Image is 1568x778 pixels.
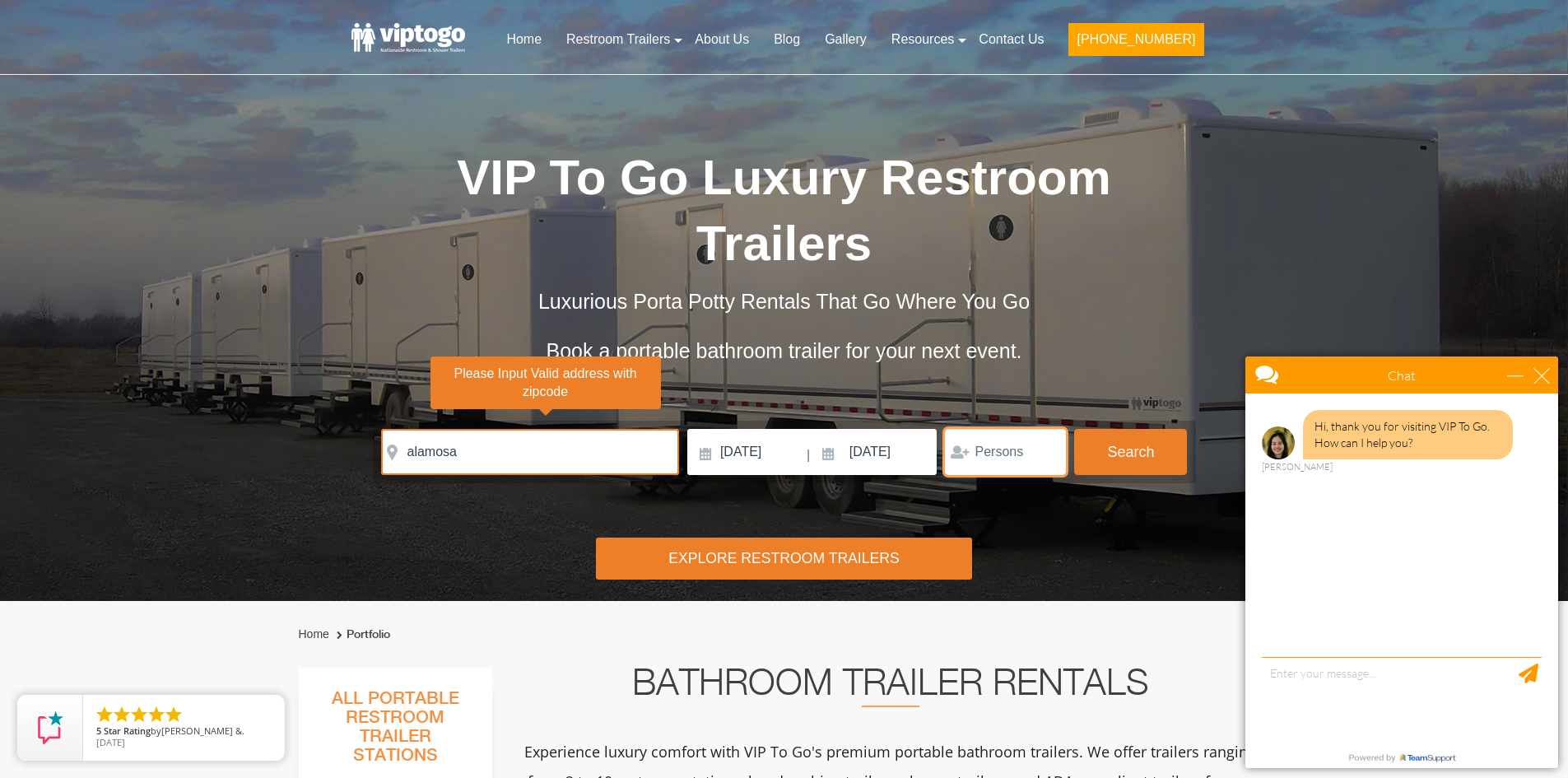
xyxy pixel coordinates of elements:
[1074,429,1187,475] button: Search
[494,21,554,58] a: Home
[96,726,272,738] span: by
[457,150,1111,271] span: VIP To Go Luxury Restroom Trailers
[687,429,805,475] input: Delivery
[514,668,1267,707] h2: Bathroom Trailer Rentals
[812,429,938,475] input: Pickup
[129,705,149,724] li: 
[147,705,166,724] li: 
[96,724,101,737] span: 5
[807,429,810,482] span: |
[596,538,972,580] div: Explore Restroom Trailers
[546,339,1021,362] span: Book a portable bathroom trailer for your next event.
[112,705,132,724] li: 
[333,625,390,645] li: Portfolio
[95,705,114,724] li: 
[1068,23,1203,56] button: [PHONE_NUMBER]
[96,736,125,748] span: [DATE]
[879,21,966,58] a: Resources
[1235,347,1568,778] iframe: Live Chat Box
[761,21,812,58] a: Blog
[299,627,329,641] a: Home
[945,429,1066,475] input: Persons
[1056,21,1216,66] a: [PHONE_NUMBER]
[430,356,661,410] span: Please Input Valid address with zipcode
[164,705,184,724] li: 
[966,21,1056,58] a: Contact Us
[682,21,761,58] a: About Us
[538,290,1030,313] span: Luxurious Porta Potty Rentals That Go Where You Go
[554,21,682,58] a: Restroom Trailers
[812,21,879,58] a: Gallery
[34,711,67,744] img: Review Rating
[381,429,679,475] input: Where do you need your restroom?
[104,724,151,737] span: Star Rating
[161,724,244,737] span: [PERSON_NAME] &.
